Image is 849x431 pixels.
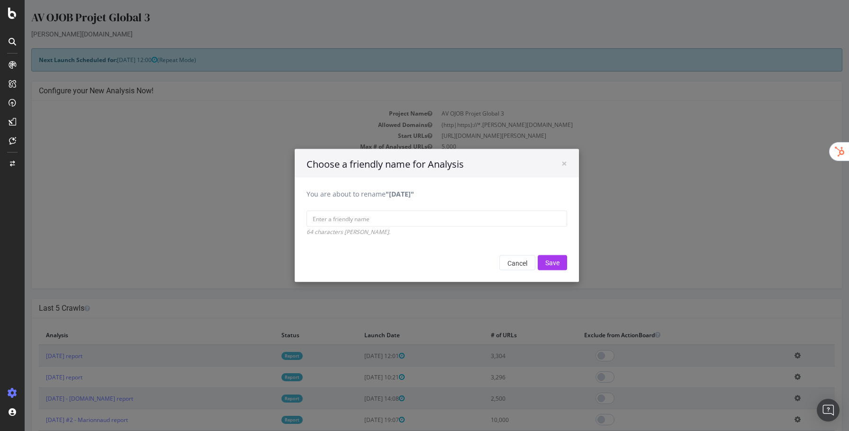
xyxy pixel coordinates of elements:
[817,399,840,422] div: Open Intercom Messenger
[361,189,389,198] b: "[DATE]"
[537,159,542,169] button: Close
[282,228,366,236] i: 64 characters [PERSON_NAME].
[282,158,542,171] h4: Choose a friendly name for Analysis
[282,211,542,227] input: Enter a friendly name
[475,255,511,270] button: Cancel
[282,189,389,199] label: You are about to rename
[513,255,542,270] input: Save
[537,157,542,170] span: ×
